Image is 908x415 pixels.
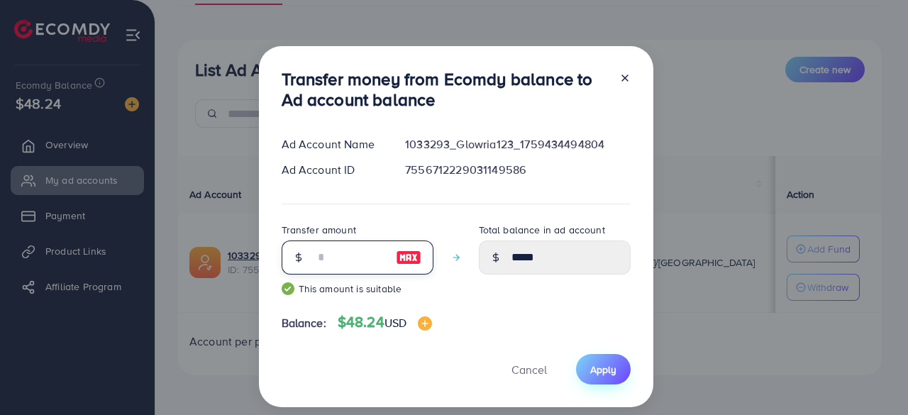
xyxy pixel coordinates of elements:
h3: Transfer money from Ecomdy balance to Ad account balance [282,69,608,110]
button: Cancel [494,354,565,384]
img: image [396,249,421,266]
iframe: Chat [848,351,897,404]
button: Apply [576,354,631,384]
div: Ad Account ID [270,162,394,178]
div: 7556712229031149586 [394,162,641,178]
img: guide [282,282,294,295]
span: USD [384,315,406,331]
span: Cancel [511,362,547,377]
span: Balance: [282,315,326,331]
div: Ad Account Name [270,136,394,153]
div: 1033293_Glowria123_1759434494804 [394,136,641,153]
span: Apply [590,363,616,377]
img: image [418,316,432,331]
small: This amount is suitable [282,282,433,296]
h4: $48.24 [338,314,432,331]
label: Transfer amount [282,223,356,237]
label: Total balance in ad account [479,223,605,237]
